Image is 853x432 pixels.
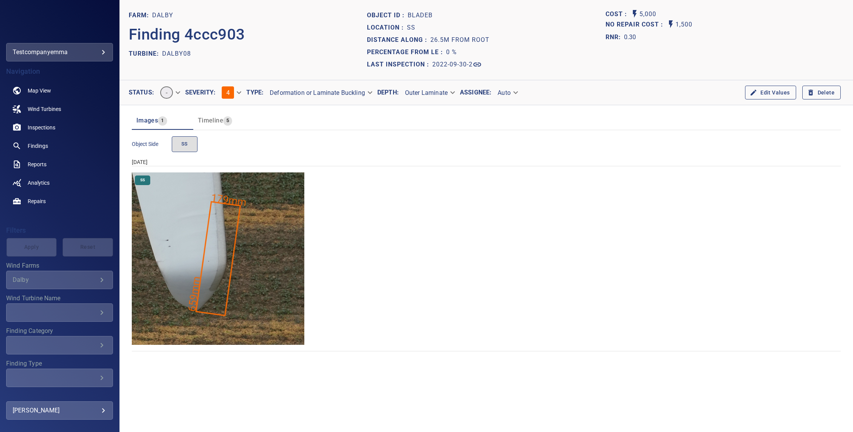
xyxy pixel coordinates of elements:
[129,11,152,20] p: FARM:
[158,116,167,125] span: 1
[377,89,399,96] label: Depth :
[606,21,666,28] h1: No Repair Cost :
[13,404,106,417] div: [PERSON_NAME]
[6,328,113,334] label: Finding Category
[154,83,185,102] div: -
[407,23,415,32] p: SS
[162,49,191,58] p: Dalby08
[13,276,97,283] div: Dalby
[172,136,197,152] button: SS
[28,179,50,187] span: Analytics
[745,86,796,100] button: Edit Values
[430,35,490,45] p: 26.5m from root
[367,11,408,20] p: Object ID :
[28,161,46,168] span: Reports
[6,336,113,354] div: Finding Category
[630,9,639,18] svg: Auto Cost
[460,89,491,96] label: Assignee :
[606,9,630,20] span: The base labour and equipment costs to repair the finding. Does not include the loss of productio...
[246,89,264,96] label: Type :
[13,46,106,58] div: testcompanyemma
[6,192,113,210] a: repairs noActive
[367,48,446,57] p: Percentage from LE :
[172,136,197,152] div: objectSide
[132,172,304,345] img: Dalby/Dalby08/2022-09-30-2/2022-09-30-1/image63wp73.jpg
[6,118,113,137] a: inspections noActive
[27,19,92,27] img: testcompanyemma-logo
[446,48,457,57] p: 0 %
[399,86,460,99] div: Outer Laminate
[367,35,430,45] p: Distance along :
[606,20,666,30] span: Projected additional costs incurred by waiting 1 year to repair. This is a function of possible i...
[6,295,113,301] label: Wind Turbine Name
[136,117,158,124] span: Images
[6,369,113,387] div: Finding Type
[185,89,216,96] label: Severity :
[802,86,841,100] button: Delete
[367,23,407,32] p: Location :
[408,11,433,20] p: bladeB
[136,177,149,183] span: SS
[28,105,61,113] span: Wind Turbines
[226,89,230,96] span: 4
[6,100,113,118] a: windturbines noActive
[606,33,624,42] h1: RNR:
[6,303,113,322] div: Wind Turbine Name
[6,174,113,192] a: analytics noActive
[624,33,636,42] p: 0.30
[6,43,113,61] div: testcompanyemma
[28,142,48,150] span: Findings
[28,197,46,205] span: Repairs
[6,361,113,367] label: Finding Type
[161,89,172,96] span: -
[132,158,841,166] div: [DATE]
[129,49,162,58] p: TURBINE:
[639,9,656,20] p: 5,000
[491,86,523,99] div: Auto
[6,81,113,100] a: map noActive
[432,60,473,69] p: 2022-09-30-2
[132,140,172,148] span: Object Side
[129,89,154,96] label: Status :
[606,31,636,43] span: The ratio of the additional incurred cost of repair in 1 year and the cost of repairing today. Fi...
[6,271,113,289] div: Wind Farms
[216,83,246,102] div: 4
[28,124,55,131] span: Inspections
[6,68,113,75] h4: Navigation
[6,227,113,234] h4: Filters
[223,116,232,125] span: 5
[606,11,630,18] h1: Cost :
[6,137,113,155] a: findings noActive
[264,86,377,99] div: Deformation or Laminate Buckling
[367,60,432,69] p: Last Inspection :
[432,60,482,69] a: 2022-09-30-2
[181,140,188,149] span: SS
[129,23,245,46] p: Finding 4ccc903
[152,11,173,20] p: Dalby
[666,20,675,29] svg: Auto No Repair Cost
[675,20,692,30] p: 1,500
[6,263,113,269] label: Wind Farms
[198,117,223,124] span: Timeline
[6,155,113,174] a: reports noActive
[28,87,51,94] span: Map View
